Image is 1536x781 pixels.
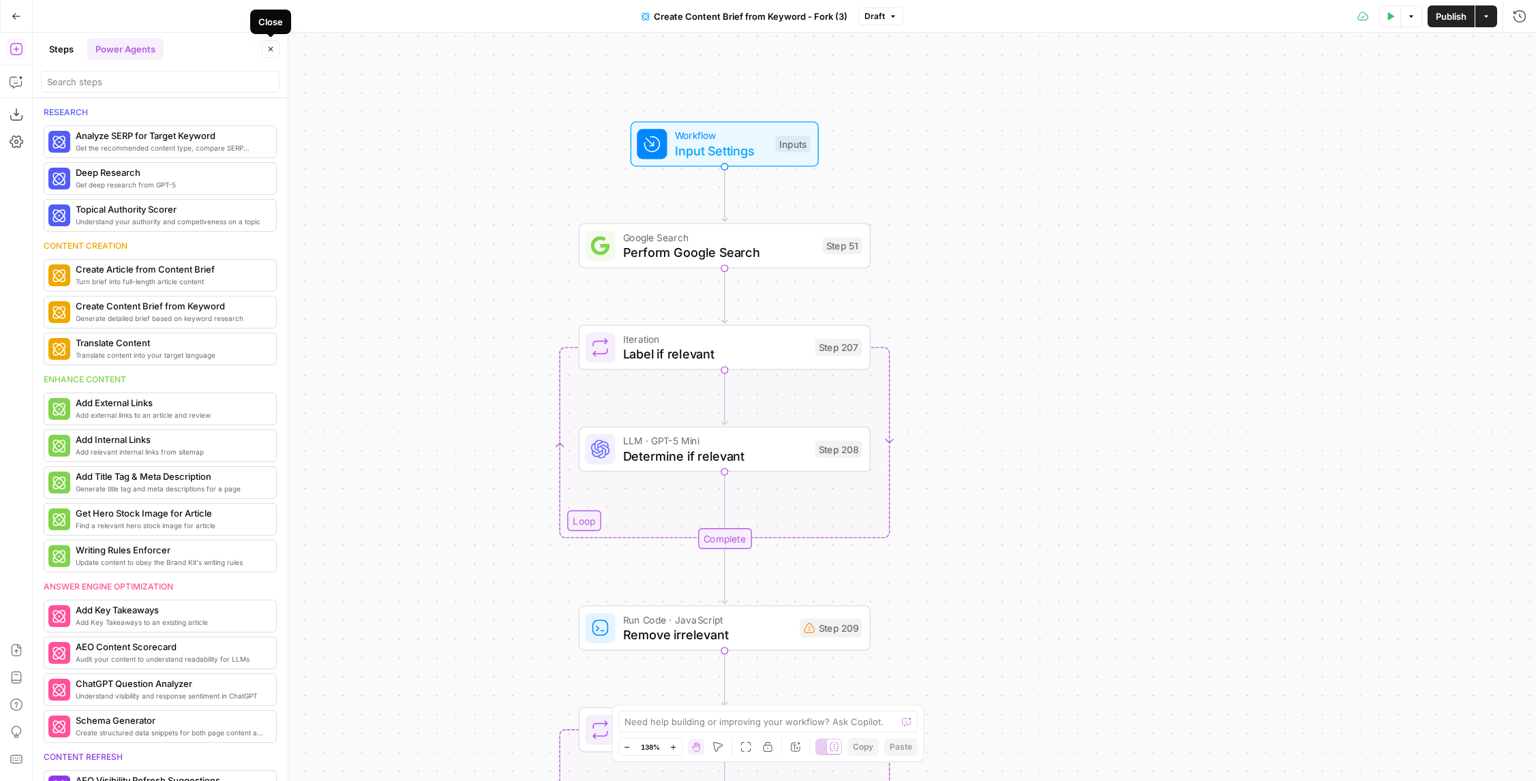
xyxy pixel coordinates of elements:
span: 138% [641,741,660,752]
span: Label if relevant [623,345,808,364]
span: Perform Google Search [623,243,815,262]
span: Generate detailed brief based on keyword research [76,313,265,324]
span: Get the recommended content type, compare SERP headers, and analyze SERP patterns [76,142,265,153]
g: Edge from step_209 to step_89 [722,651,727,705]
span: Determine if relevant [623,446,808,465]
div: Complete [579,528,871,549]
span: Schema Generator [76,714,265,727]
span: Audit your content to understand readability for LLMs [76,654,265,664]
div: Step 209 [800,619,862,638]
div: Research [44,106,277,119]
span: Create Article from Content Brief [76,262,265,276]
span: Understand visibility and response sentiment in ChatGPT [76,690,265,701]
span: Translate Content [76,336,265,350]
span: Add relevant internal links from sitemap [76,446,265,457]
div: LoopIterationLabel if relevantStep 207 [579,325,871,370]
span: Translate content into your target language [76,350,265,361]
span: Get Hero Stock Image for Article [76,506,265,520]
div: WorkflowInput SettingsInputs [579,121,871,166]
span: AEO Content Scorecard [76,640,265,654]
span: Add Internal Links [76,433,265,446]
span: Add Key Takeaways to an existing article [76,617,265,628]
div: Step 208 [815,441,862,458]
div: Run Code · JavaScriptRemove irrelevantStep 209 [579,605,871,650]
span: Add External Links [76,396,265,410]
span: Analyze SERP for Target Keyword [76,129,265,142]
button: Power Agents [87,38,164,60]
g: Edge from step_207-iteration-end to step_209 [722,549,727,604]
div: Google SearchPerform Google SearchStep 51 [579,223,871,268]
div: Step 51 [823,237,862,254]
span: Copy [853,741,873,753]
g: Edge from step_51 to step_207 [722,269,727,323]
span: Writing Rules Enforcer [76,543,265,557]
div: Content creation [44,240,277,252]
span: Deep Research [76,166,265,179]
button: Draft [858,7,903,25]
span: Turn brief into full-length article content [76,276,265,287]
span: Find a relevant hero stock image for article [76,520,265,531]
span: Paste [890,741,912,753]
div: Close [258,15,283,29]
g: Edge from step_207 to step_208 [722,370,727,425]
span: Understand your authority and competiveness on a topic [76,216,265,227]
button: Paste [884,738,918,756]
span: Topical Authority Scorer [76,202,265,216]
span: Run Code · JavaScript [623,612,793,627]
span: Get deep research from GPT-5 [76,179,265,190]
span: Draft [864,10,885,22]
span: Create Content Brief from Keyword [76,299,265,313]
span: LLM · GPT-5 Mini [623,433,808,448]
div: Complete [697,528,751,549]
button: Publish [1428,5,1475,27]
div: Step 207 [815,339,862,356]
div: Content refresh [44,751,277,763]
span: Add external links to an article and review [76,410,265,420]
span: Create Content Brief from Keyword - Fork (3) [654,10,847,23]
div: Answer engine optimization [44,581,277,593]
button: Create Content Brief from Keyword - Fork (3) [633,5,856,27]
div: Enhance content [44,373,277,386]
span: Create structured data snippets for both page content and images [76,727,265,738]
button: Steps [41,38,82,60]
span: Iteration [623,331,808,346]
span: Add Key Takeaways [76,603,265,617]
span: Update content to obey the Brand Kit's writing rules [76,557,265,568]
span: Google Search [623,230,815,245]
span: ChatGPT Question Analyzer [76,677,265,690]
span: Remove irrelevant [623,625,793,644]
div: IterationAnalyze Content for Top Ranking PagesStep 89 [579,707,871,752]
span: Generate title tag and meta descriptions for a page [76,483,265,494]
span: Add Title Tag & Meta Description [76,470,265,483]
div: Inputs [775,136,810,153]
div: LLM · GPT-5 MiniDetermine if relevantStep 208 [579,427,871,472]
span: Workflow [675,128,768,143]
input: Search steps [47,75,273,89]
span: Publish [1436,10,1466,23]
span: Input Settings [675,141,768,160]
button: Copy [847,738,879,756]
g: Edge from start to step_51 [722,167,727,221]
